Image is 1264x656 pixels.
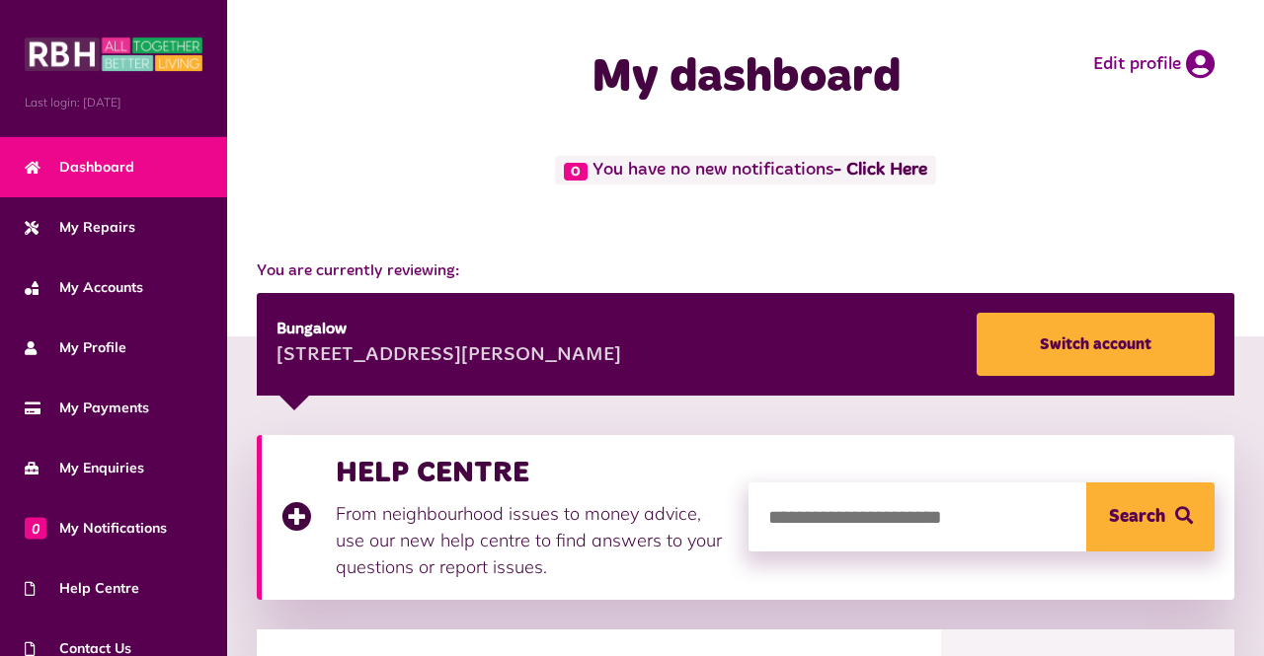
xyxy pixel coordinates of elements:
[833,162,927,180] a: - Click Here
[507,49,986,107] h1: My dashboard
[257,259,1234,283] span: You are currently reviewing:
[336,455,729,490] h3: HELP CENTRE
[1086,482,1215,551] button: Search
[25,94,202,111] span: Last login: [DATE]
[25,157,134,178] span: Dashboard
[276,318,621,341] div: Bungalow
[25,35,202,74] img: MyRBH
[25,517,46,539] span: 0
[1093,49,1215,79] a: Edit profile
[25,398,149,418] span: My Payments
[25,277,143,298] span: My Accounts
[276,341,621,371] div: [STREET_ADDRESS][PERSON_NAME]
[25,578,139,599] span: Help Centre
[336,500,729,580] p: From neighbourhood issues to money advice, use our new help centre to find answers to your questi...
[555,156,935,184] span: You have no new notifications
[25,518,167,539] span: My Notifications
[564,163,588,181] span: 0
[977,313,1215,376] a: Switch account
[1109,482,1165,551] span: Search
[25,458,144,478] span: My Enquiries
[25,337,126,358] span: My Profile
[25,217,135,238] span: My Repairs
